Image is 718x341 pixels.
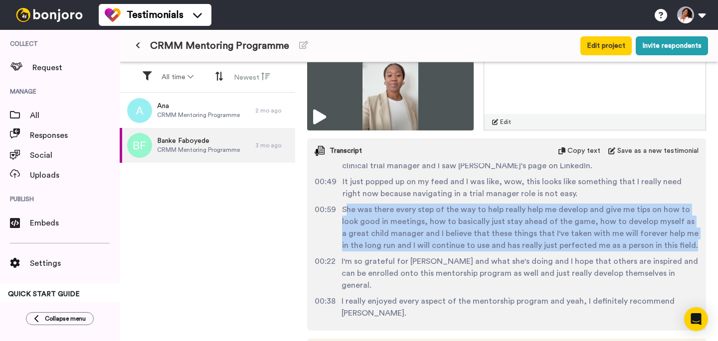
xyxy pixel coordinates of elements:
[684,307,708,331] div: Open Intercom Messenger
[342,204,699,251] span: She was there every step of the way to help really help me develop and give me tips on how to loo...
[8,291,80,298] span: QUICK START GUIDE
[127,133,152,158] img: bf.png
[150,39,289,53] span: CRMM Mentoring Programme
[315,255,336,291] span: 00:22
[30,169,120,181] span: Uploads
[500,118,511,126] span: Edit
[315,176,337,200] span: 00:49
[307,31,474,130] img: c32a6ceb-1f59-42e3-b50e-e847e8121260-thumbnail_full-1745754119.jpg
[120,93,295,128] a: AnaCRMM Mentoring Programme2 mo ago
[156,68,199,86] button: All time
[26,312,94,325] button: Collapse menu
[617,146,699,156] span: Save as a new testimonial
[30,257,120,269] span: Settings
[120,128,295,163] a: Banke FaboyedeCRMM Mentoring Programme3 mo ago
[228,68,276,87] button: Newest
[157,136,240,146] span: Banke Faboyede
[330,146,362,156] span: Transcript
[343,176,699,200] span: It just popped up on my feed and I was like, wow, this looks like something that I really need ri...
[30,110,120,121] span: All
[105,7,121,23] img: tm-color.svg
[342,255,699,291] span: I'm so grateful for [PERSON_NAME] and what she's doing and I hope that others are inspired and ca...
[127,8,183,22] span: Testimonials
[567,146,600,156] span: Copy text
[580,36,632,55] button: Edit project
[12,8,87,22] img: bj-logo-header-white.svg
[30,149,120,161] span: Social
[32,62,120,74] span: Request
[30,217,120,229] span: Embeds
[315,295,336,319] span: 00:38
[45,315,86,323] span: Collapse menu
[157,146,240,154] span: CRMM Mentoring Programme
[315,204,336,251] span: 00:59
[315,146,325,156] img: transcript.svg
[255,141,290,149] div: 3 mo ago
[157,111,240,119] span: CRMM Mentoring Programme
[127,98,152,123] img: a.png
[255,107,290,114] div: 2 mo ago
[30,129,120,141] span: Responses
[636,36,708,55] button: Invite respondents
[342,295,699,319] span: I really enjoyed every aspect of the mentorship program and yeah, I definitely recommend [PERSON_...
[157,101,240,111] span: Ana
